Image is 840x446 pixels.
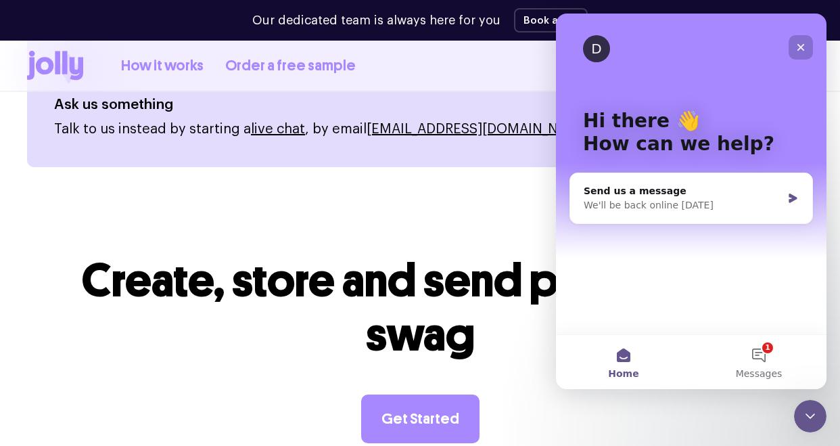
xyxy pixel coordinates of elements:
[251,118,305,140] button: live chat
[556,14,826,389] iframe: Intercom live chat
[121,55,204,77] a: How it works
[514,8,588,32] button: Book a call
[366,307,475,363] span: swag
[225,55,356,77] a: Order a free sample
[82,253,707,309] span: Create, store and send premium
[361,395,480,443] a: Get Started
[54,94,786,116] h4: Ask us something
[252,12,500,30] p: Our dedicated team is always here for you
[367,122,592,136] a: [EMAIL_ADDRESS][DOMAIN_NAME]
[794,400,826,432] iframe: Intercom live chat
[54,118,786,140] p: Talk to us instead by starting a , by email , or by phone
